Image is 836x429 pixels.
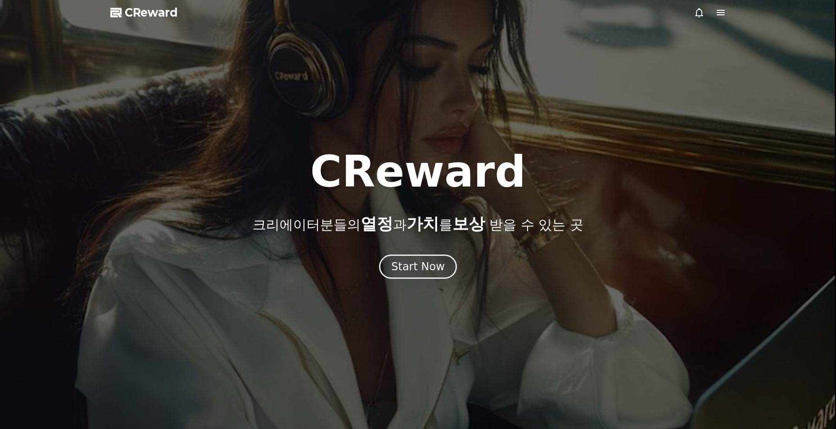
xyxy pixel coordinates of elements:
[391,259,445,274] div: Start Now
[379,264,457,272] a: Start Now
[310,150,526,193] h1: CReward
[110,5,178,20] a: CReward
[452,214,485,233] span: 보상
[125,5,178,20] span: CReward
[379,255,457,279] button: Start Now
[407,214,439,233] span: 가치
[361,214,393,233] span: 열정
[253,215,583,233] p: 크리에이터분들의 과 를 받을 수 있는 곳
